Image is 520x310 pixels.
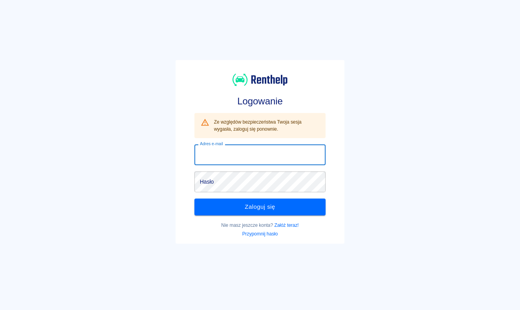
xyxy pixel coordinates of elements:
h3: Logowanie [194,96,326,107]
a: Załóż teraz! [274,222,298,228]
button: Zaloguj się [194,199,326,215]
p: Nie masz jeszcze konta? [194,222,326,229]
a: Przypomnij hasło [242,231,278,237]
div: Ze względów bezpieczeństwa Twoja sesja wygasła, zaloguj się ponownie. [214,115,320,136]
img: Renthelp logo [233,73,287,87]
label: Adres e-mail [200,141,223,147]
